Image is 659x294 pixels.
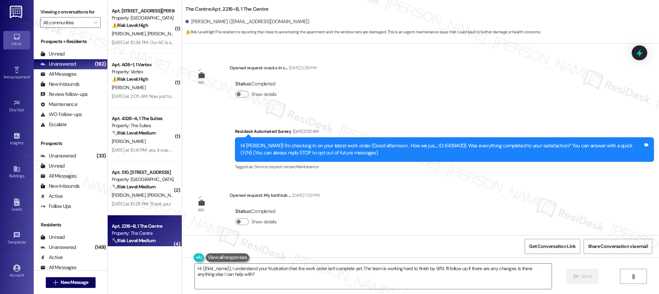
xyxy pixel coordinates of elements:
[30,74,31,78] span: •
[34,140,107,147] div: Prospects
[241,142,643,157] div: Hi [PERSON_NAME]! I'm checking in on your latest work order (Good afternoon . How we jus..., ID: ...
[3,262,30,281] a: Account
[112,184,155,190] strong: 🔧 Risk Level: Medium
[112,39,202,45] div: [DATE] at 10:34 PM: Our AC is still leaking water.
[112,176,174,183] div: Property: [GEOGRAPHIC_DATA]
[195,264,552,289] textarea: Hi {{first_name}}, I understand your frustration that the work order isn't complete yet. The team...
[23,140,24,144] span: •
[185,18,309,25] div: [PERSON_NAME]. ([EMAIL_ADDRESS][DOMAIN_NAME])
[40,244,76,251] div: Unanswered
[40,254,63,261] div: Active
[235,208,250,215] b: Status
[26,239,27,244] span: •
[40,173,76,180] div: All Messages
[235,79,279,89] div: : Completed
[235,128,654,137] div: Residesk Automated Survey
[112,192,147,198] span: [PERSON_NAME]
[40,71,76,78] div: All Messages
[40,101,77,108] div: Maintenance
[3,97,30,115] a: Site Visit •
[3,130,30,148] a: Insights •
[529,243,576,250] span: Get Conversation Link
[584,239,652,254] button: Share Conversation via email
[24,107,25,111] span: •
[46,277,96,288] button: New Message
[112,31,147,37] span: [PERSON_NAME]
[112,115,174,122] div: Apt. 4326~A, 1 The Suites
[61,279,88,286] span: New Message
[40,152,76,159] div: Unanswered
[147,192,181,198] span: [PERSON_NAME]
[112,130,155,136] strong: 🔧 Risk Level: Medium
[43,17,90,28] input: All communities
[10,6,24,18] img: ResiDesk Logo
[581,273,592,280] span: Send
[291,128,319,135] div: [DATE] 1:32 AM
[40,121,67,128] div: Escalate
[112,223,174,230] div: Apt. 2216~B, 1 The Centre
[525,239,580,254] button: Get Conversation Link
[588,243,648,250] span: Share Conversation via email
[3,229,30,248] a: Templates •
[40,264,76,271] div: All Messages
[40,50,65,58] div: Unread
[112,22,148,28] strong: ⚠️ Risk Level: High
[112,122,174,129] div: Property: The Suites
[53,280,58,285] i: 
[185,6,268,13] b: The Centre: Apt. 2216~B, 1 The Centre
[287,64,316,71] div: [DATE] 5:39 PM
[40,193,63,200] div: Active
[93,242,107,253] div: (149)
[235,80,250,87] b: Status
[40,111,82,118] div: WO Follow-ups
[112,7,174,14] div: Apt. [STREET_ADDRESS][PERSON_NAME]
[112,84,145,90] span: [PERSON_NAME]
[112,14,174,22] div: Property: [GEOGRAPHIC_DATA]
[254,164,296,170] span: Service request review ,
[235,162,654,172] div: Tagged as:
[230,64,316,74] div: Opened request: cracks in c...
[112,246,145,252] span: [PERSON_NAME]
[566,269,599,284] button: Send
[574,274,579,279] i: 
[95,151,107,161] div: (33)
[112,138,145,144] span: [PERSON_NAME]
[112,61,174,68] div: Apt. A08~1, 1 Vertex
[631,274,636,279] i: 
[3,163,30,181] a: Buildings
[40,7,101,17] label: Viewing conversations for
[93,59,107,69] div: (182)
[40,183,79,190] div: New Inbounds
[112,237,155,244] strong: 🔧 Risk Level: Medium
[112,169,174,176] div: Apt. 510, [STREET_ADDRESS]
[296,164,318,170] span: Maintenance
[230,192,319,201] div: Opened request: My bathtub ...
[112,147,249,153] div: [DATE] at 10:41 PM: yes, it was about the work order for my dishwasher.
[251,218,276,225] label: Show details
[251,91,276,98] label: Show details
[291,192,319,199] div: [DATE] 7:02 PM
[40,91,88,98] div: Review follow-ups
[185,29,540,36] span: : The resident is reporting that insects are entering the apartment and the window nets are damag...
[235,206,279,217] div: : Completed
[112,93,462,99] div: [DATE] at 2:05 AM: Now just to make sure because I don't want to get any late fees. If there's st...
[40,234,65,241] div: Unread
[185,29,214,35] strong: ⚠️ Risk Level: High
[94,20,97,25] i: 
[112,68,174,75] div: Property: Vertex
[40,81,79,88] div: New Inbounds
[34,221,107,228] div: Residents
[112,230,174,237] div: Property: The Centre
[34,38,107,45] div: Prospects + Residents
[40,162,65,170] div: Unread
[198,79,204,86] div: WO
[3,31,30,49] a: Inbox
[40,61,76,68] div: Unanswered
[112,76,148,82] strong: ⚠️ Risk Level: High
[147,31,181,37] span: [PERSON_NAME]
[112,201,171,207] div: [DATE] at 10:28 PM: Thank you!
[3,196,30,215] a: Leads
[198,207,204,214] div: WO
[40,203,71,210] div: Follow Ups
